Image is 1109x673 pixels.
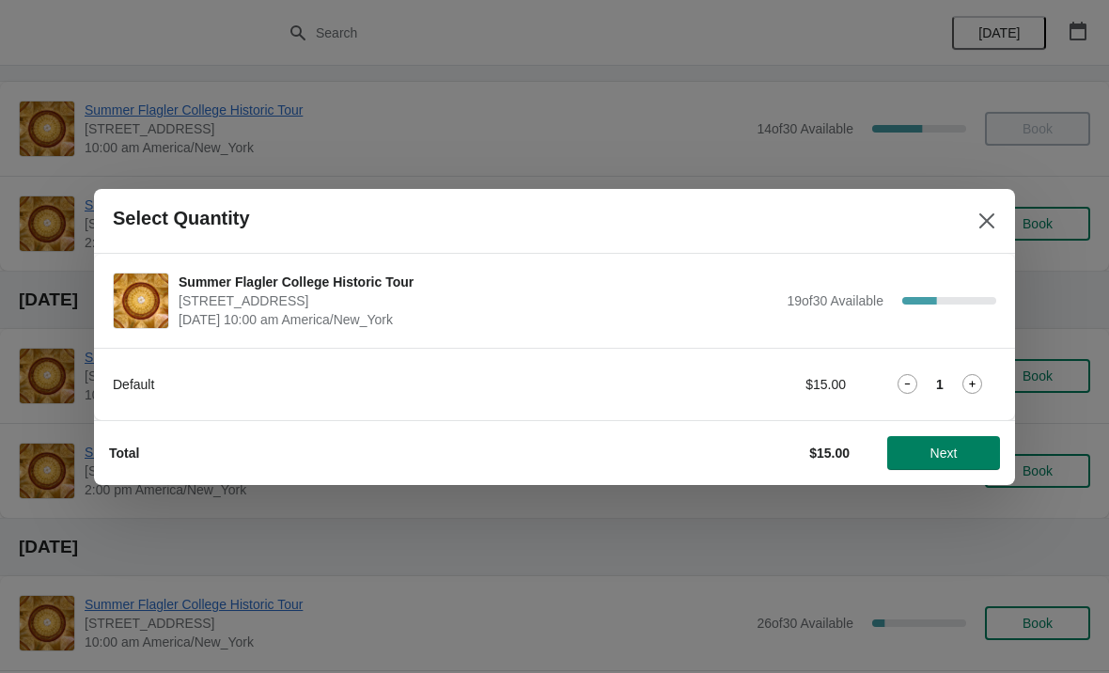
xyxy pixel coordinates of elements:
span: [DATE] 10:00 am America/New_York [179,310,777,329]
h2: Select Quantity [113,208,250,229]
img: Summer Flagler College Historic Tour | 74 King Street, St. Augustine, FL, USA | September 26 | 10... [114,274,168,328]
div: $15.00 [672,375,846,394]
button: Close [970,204,1004,238]
strong: Total [109,446,139,461]
strong: $15.00 [809,446,850,461]
span: 19 of 30 Available [787,293,883,308]
span: Next [930,446,958,461]
button: Next [887,436,1000,470]
div: Default [113,375,634,394]
strong: 1 [936,375,944,394]
span: Summer Flagler College Historic Tour [179,273,777,291]
span: [STREET_ADDRESS] [179,291,777,310]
